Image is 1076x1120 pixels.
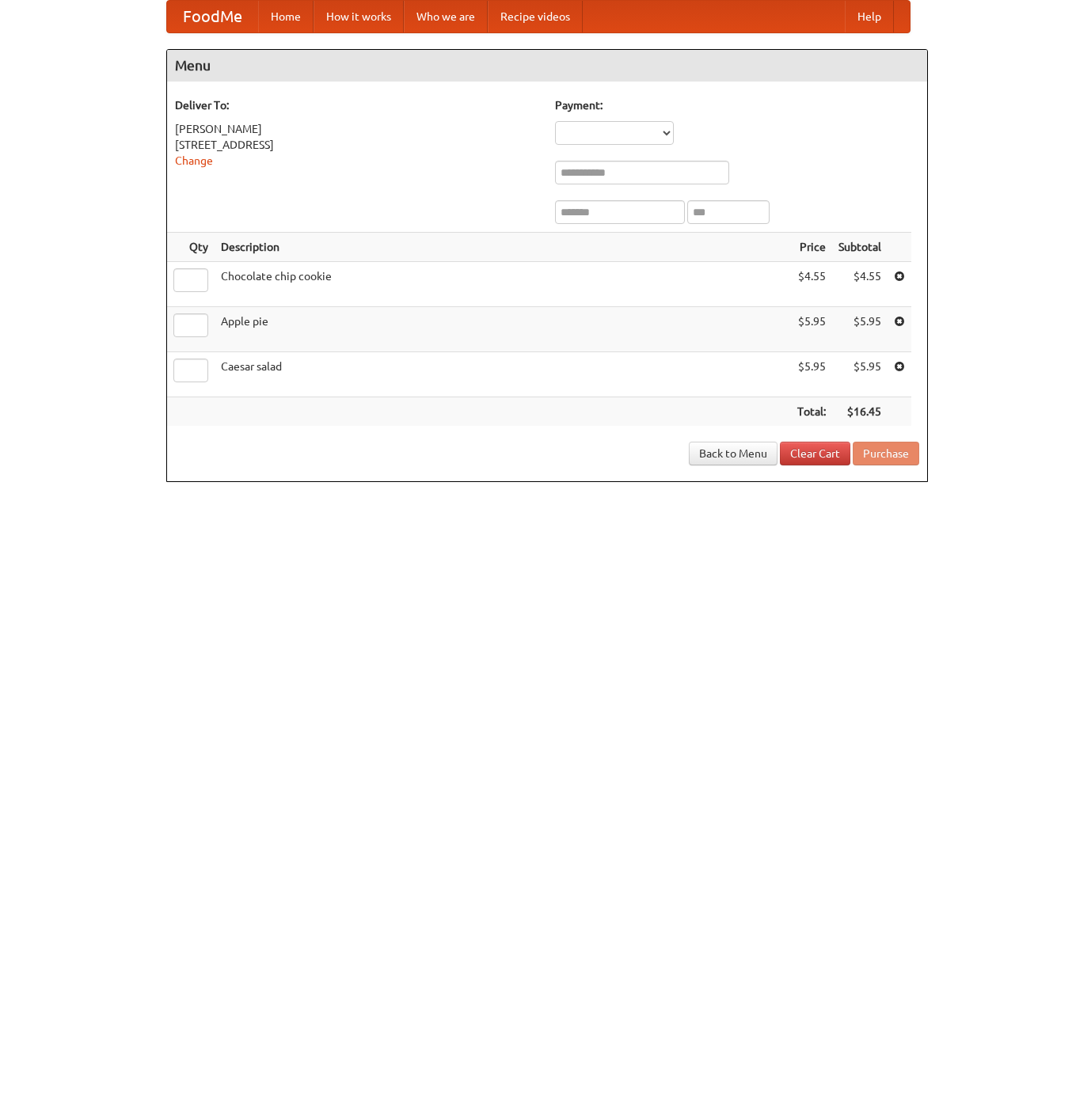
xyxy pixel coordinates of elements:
[791,262,832,307] td: $4.55
[832,307,888,352] td: $5.95
[167,50,927,82] h4: Menu
[853,442,919,465] button: Purchase
[780,442,850,465] a: Clear Cart
[258,1,314,32] a: Home
[175,121,539,137] div: [PERSON_NAME]
[832,352,888,397] td: $5.95
[845,1,894,32] a: Help
[791,233,832,262] th: Price
[167,233,215,262] th: Qty
[791,307,832,352] td: $5.95
[175,137,539,153] div: [STREET_ADDRESS]
[314,1,404,32] a: How it works
[488,1,583,32] a: Recipe videos
[404,1,488,32] a: Who we are
[175,154,213,167] a: Change
[689,442,778,465] a: Back to Menu
[175,97,539,113] h5: Deliver To:
[215,233,791,262] th: Description
[555,97,919,113] h5: Payment:
[215,262,791,307] td: Chocolate chip cookie
[167,1,258,32] a: FoodMe
[215,307,791,352] td: Apple pie
[832,397,888,427] th: $16.45
[832,233,888,262] th: Subtotal
[791,397,832,427] th: Total:
[791,352,832,397] td: $5.95
[832,262,888,307] td: $4.55
[215,352,791,397] td: Caesar salad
